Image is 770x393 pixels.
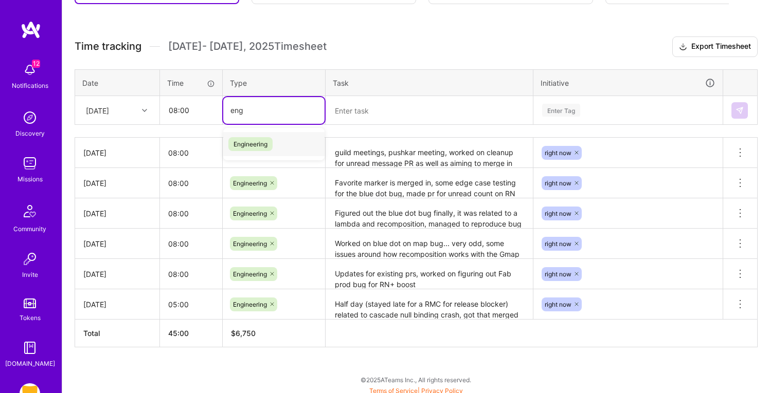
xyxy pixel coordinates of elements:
[736,106,744,115] img: Submit
[233,301,267,308] span: Engineering
[20,338,40,358] img: guide book
[233,179,267,187] span: Engineering
[231,329,256,338] span: $ 6,750
[17,199,42,223] img: Community
[17,174,43,184] div: Missions
[83,147,151,158] div: [DATE]
[545,149,571,157] span: right now
[12,80,48,91] div: Notifications
[62,367,770,392] div: © 2025 ATeams Inc., All rights reserved.
[75,320,160,347] th: Total
[160,97,222,124] input: HH:MM
[83,178,151,189] div: [DATE]
[233,240,267,248] span: Engineering
[541,77,715,89] div: Initiative
[167,78,215,88] div: Time
[142,108,147,113] i: icon Chevron
[13,223,46,234] div: Community
[545,270,571,278] span: right now
[20,312,41,323] div: Tokens
[160,170,222,197] input: HH:MM
[327,290,532,319] textarea: Half day (stayed late for a RMC for release blocker) related to cascade null binding crash, got t...
[327,199,532,228] textarea: Figured out the blue dot bug finally, it was related to a lambda and recomposition, managed to re...
[326,69,533,96] th: Task
[168,40,327,53] span: [DATE] - [DATE] , 2025 Timesheet
[32,60,40,68] span: 12
[20,107,40,128] img: discovery
[86,105,109,116] div: [DATE]
[672,36,758,57] button: Export Timesheet
[160,230,222,257] input: HH:MM
[83,238,151,249] div: [DATE]
[233,210,267,217] span: Engineering
[327,260,532,288] textarea: Updates for existing prs, worked on figuring out Fab prod bug for RN+ boost
[223,69,326,96] th: Type
[327,230,532,258] textarea: Worked on blue dot on map bug... very odd, some issues around how recomposition works with the Gm...
[22,269,38,280] div: Invite
[21,21,41,39] img: logo
[5,358,55,369] div: [DOMAIN_NAME]
[545,301,571,308] span: right now
[160,291,222,318] input: HH:MM
[545,179,571,187] span: right now
[75,40,141,53] span: Time tracking
[160,139,222,166] input: HH:MM
[160,320,223,347] th: 45:00
[228,137,273,151] span: Engineering
[545,210,571,217] span: right now
[327,169,532,197] textarea: Favorite marker is merged in, some edge case testing for the blue dot bug, made pr for unread cou...
[20,249,40,269] img: Invite
[545,240,571,248] span: right now
[83,299,151,310] div: [DATE]
[75,69,160,96] th: Date
[83,269,151,279] div: [DATE]
[20,60,40,80] img: bell
[24,298,36,308] img: tokens
[83,208,151,219] div: [DATE]
[20,153,40,174] img: teamwork
[679,42,687,52] i: icon Download
[160,200,222,227] input: HH:MM
[15,128,45,139] div: Discovery
[327,139,532,167] textarea: guild meetings, pushkar meeting, worked on cleanup for unread message PR as well as aiming to mer...
[160,260,222,288] input: HH:MM
[542,102,580,118] div: Enter Tag
[233,270,267,278] span: Engineering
